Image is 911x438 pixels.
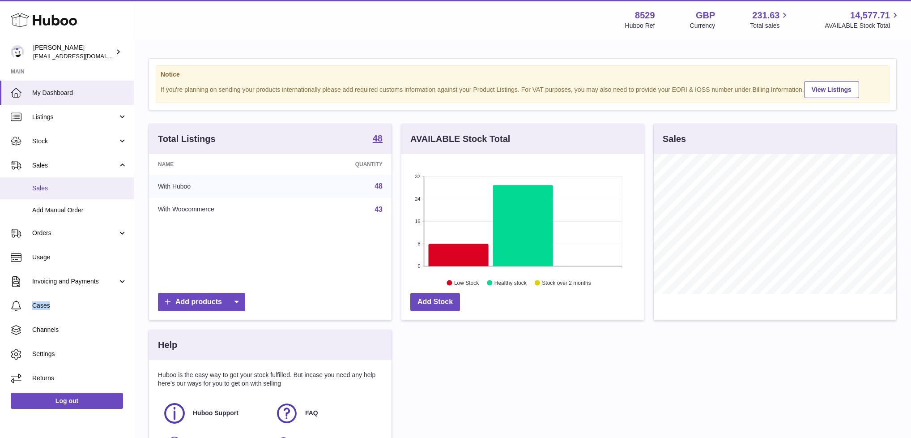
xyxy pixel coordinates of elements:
[32,374,127,382] span: Returns
[825,21,900,30] span: AVAILABLE Stock Total
[158,371,383,388] p: Huboo is the easy way to get your stock fulfilled. But incase you need any help here's our ways f...
[417,263,420,269] text: 0
[410,293,460,311] a: Add Stock
[750,21,790,30] span: Total sales
[850,9,890,21] span: 14,577.71
[33,43,114,60] div: [PERSON_NAME]
[375,182,383,190] a: 48
[635,9,655,21] strong: 8529
[161,70,885,79] strong: Notice
[375,206,383,213] a: 43
[415,219,420,224] text: 16
[32,253,127,262] span: Usage
[193,409,238,417] span: Huboo Support
[542,280,591,286] text: Stock over 2 months
[32,229,118,237] span: Orders
[32,89,127,97] span: My Dashboard
[32,301,127,310] span: Cases
[275,401,378,425] a: FAQ
[32,137,118,146] span: Stock
[690,21,715,30] div: Currency
[415,174,420,179] text: 32
[752,9,779,21] span: 231.63
[625,21,655,30] div: Huboo Ref
[161,80,885,98] div: If you're planning on sending your products internationally please add required customs informati...
[410,133,510,145] h3: AVAILABLE Stock Total
[32,350,127,358] span: Settings
[32,113,118,121] span: Listings
[454,280,479,286] text: Low Stock
[158,133,216,145] h3: Total Listings
[299,154,392,175] th: Quantity
[33,52,132,60] span: [EMAIL_ADDRESS][DOMAIN_NAME]
[158,293,245,311] a: Add products
[804,81,859,98] a: View Listings
[32,326,127,334] span: Channels
[415,196,420,202] text: 24
[825,9,900,30] a: 14,577.71 AVAILABLE Stock Total
[373,134,383,143] strong: 48
[11,45,24,59] img: admin@redgrass.ch
[162,401,266,425] a: Huboo Support
[11,393,123,409] a: Log out
[149,154,299,175] th: Name
[696,9,715,21] strong: GBP
[373,134,383,145] a: 48
[32,184,127,193] span: Sales
[158,339,177,351] h3: Help
[663,133,686,145] h3: Sales
[32,206,127,215] span: Add Manual Order
[417,241,420,246] text: 8
[32,277,118,286] span: Invoicing and Payments
[32,161,118,170] span: Sales
[494,280,527,286] text: Healthy stock
[750,9,790,30] a: 231.63 Total sales
[305,409,318,417] span: FAQ
[149,198,299,221] td: With Woocommerce
[149,175,299,198] td: With Huboo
